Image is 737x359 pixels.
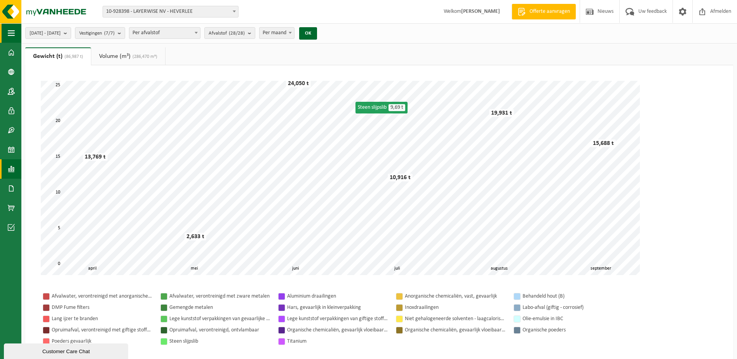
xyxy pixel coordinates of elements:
span: 10-928398 - LAYERWISE NV - HEVERLEE [103,6,239,17]
div: Gemengde metalen [169,303,270,312]
div: Inoxdraailingen [405,303,506,312]
a: Offerte aanvragen [512,4,576,19]
div: Steen slijpslib [355,102,408,113]
span: Vestigingen [79,28,115,39]
div: Lang ijzer te branden [52,314,153,324]
div: Organische chemicaliën, gevaarlijk vloeibaar in kleinverpakking [405,325,506,335]
span: 9,69 t [389,104,405,111]
button: [DATE] - [DATE] [25,27,71,39]
span: Per maand [260,28,294,38]
span: Offerte aanvragen [528,8,572,16]
span: (286,470 m³) [131,54,157,59]
count: (28/28) [229,31,245,36]
div: 2,633 t [185,233,206,240]
div: 24,050 t [286,80,311,87]
div: Niet gehalogeneerde solventen - laagcalorisch in 200lt-vat [405,314,506,324]
span: 10-928398 - LAYERWISE NV - HEVERLEE [103,6,238,17]
button: Afvalstof(28/28) [204,27,255,39]
div: Organische poeders [523,325,624,335]
div: Lege kunststof verpakkingen van gevaarlijke stoffen [169,314,270,324]
span: Per afvalstof [129,27,200,39]
div: Olie-emulsie in IBC [523,314,624,324]
div: Afvalwater, verontreinigd met zware metalen [169,291,270,301]
div: Poeders gevaarlijk [52,336,153,346]
span: Per maand [259,27,294,39]
div: Afvalwater, verontreinigd met anorganische zuren [52,291,153,301]
div: Labo-afval (giftig - corrosief) [523,303,624,312]
div: Opruimafval, verontreinigd, ontvlambaar [169,325,270,335]
span: [DATE] - [DATE] [30,28,61,39]
count: (7/7) [104,31,115,36]
button: OK [299,27,317,40]
div: Anorganische chemicaliën, vast, gevaarlijk [405,291,506,301]
div: Aluminium draailingen [287,291,388,301]
div: Behandeld hout (B) [523,291,624,301]
iframe: chat widget [4,342,130,359]
div: Opruimafval, verontreinigd met giftige stoffen, verpakt in vaten [52,325,153,335]
div: Titanium [287,336,388,346]
div: Lege kunststof verpakkingen van giftige stoffen [287,314,388,324]
span: Per afvalstof [129,28,200,38]
strong: [PERSON_NAME] [461,9,500,14]
div: DMP Fume filters [52,303,153,312]
span: Afvalstof [209,28,245,39]
a: Volume (m³) [91,47,165,65]
span: (86,987 t) [63,54,83,59]
div: 10,916 t [388,174,413,181]
div: 13,769 t [83,153,108,161]
a: Gewicht (t) [25,47,91,65]
div: 19,931 t [489,109,514,117]
button: Vestigingen(7/7) [75,27,125,39]
div: Organische chemicaliën, gevaarlijk vloeibaar in 200l [287,325,388,335]
div: 15,688 t [591,139,616,147]
div: Hars, gevaarlijk in kleinverpakking [287,303,388,312]
div: Steen slijpslib [169,336,270,346]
